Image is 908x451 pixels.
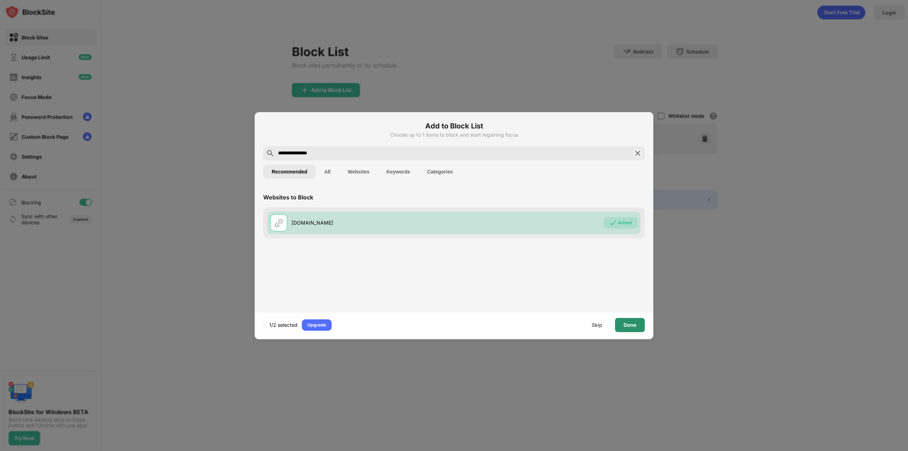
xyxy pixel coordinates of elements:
button: Websites [339,165,378,179]
div: Choose up to 1 items to block and start regaining focus [263,132,645,138]
div: [DOMAIN_NAME] [292,219,454,226]
div: 1/2 selected [269,321,298,329]
div: Skip [592,322,602,328]
div: Upgrade [308,321,326,329]
h6: Add to Block List [263,121,645,131]
img: search.svg [266,149,275,158]
button: Keywords [378,165,419,179]
button: Categories [419,165,461,179]
button: Recommended [263,165,316,179]
button: All [316,165,339,179]
div: Websites to Block [263,194,313,201]
img: search-close [633,149,642,158]
div: Added [618,219,632,226]
img: url.svg [275,219,283,227]
div: Done [624,322,636,328]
